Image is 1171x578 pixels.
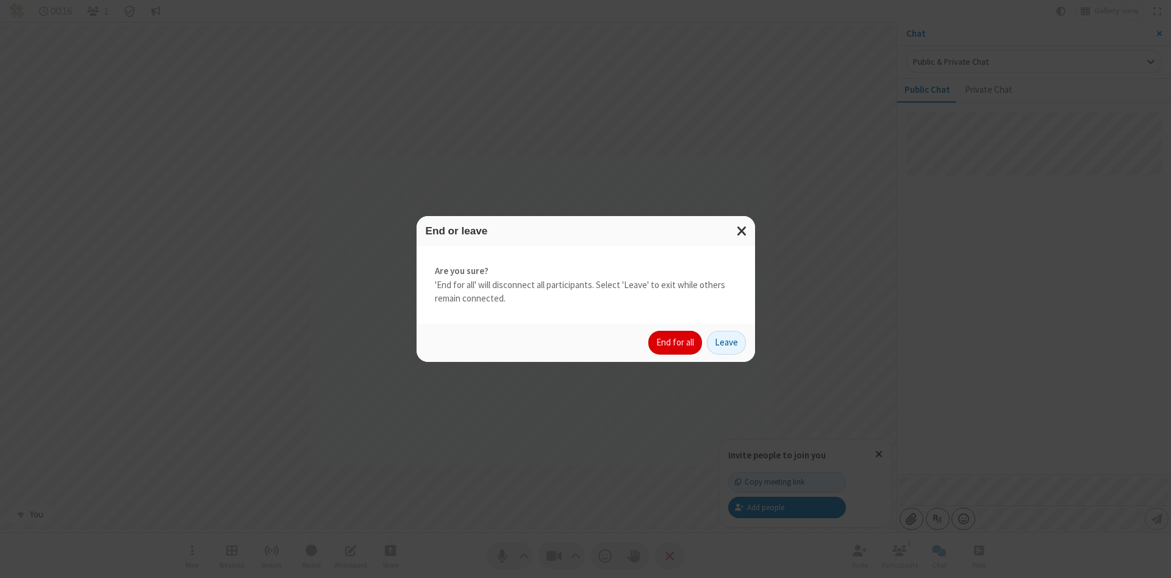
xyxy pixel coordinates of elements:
[435,264,737,278] strong: Are you sure?
[648,331,702,355] button: End for all
[426,225,746,237] h3: End or leave
[417,246,755,324] div: 'End for all' will disconnect all participants. Select 'Leave' to exit while others remain connec...
[729,216,755,246] button: Close modal
[707,331,746,355] button: Leave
